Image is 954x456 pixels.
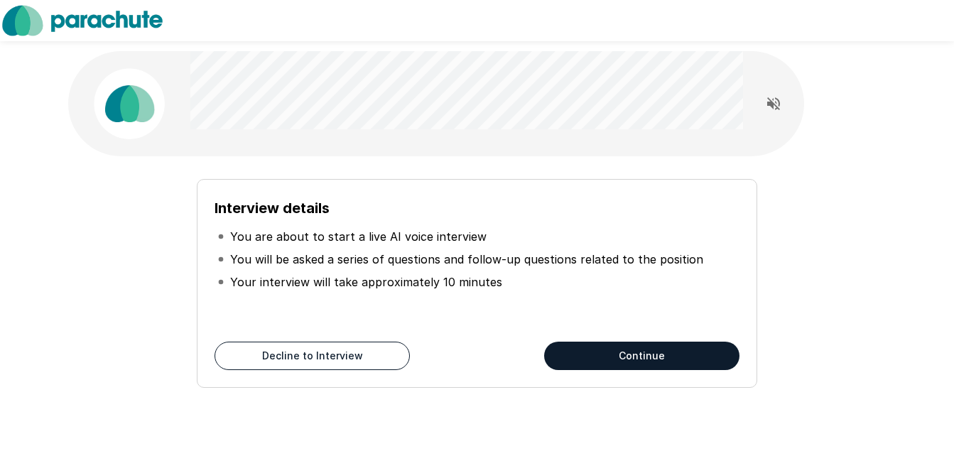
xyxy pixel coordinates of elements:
[215,342,410,370] button: Decline to Interview
[230,273,502,291] p: Your interview will take approximately 10 minutes
[230,228,487,245] p: You are about to start a live AI voice interview
[230,251,703,268] p: You will be asked a series of questions and follow-up questions related to the position
[544,342,739,370] button: Continue
[759,89,788,118] button: Read questions aloud
[215,200,330,217] b: Interview details
[94,68,165,139] img: parachute_avatar.png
